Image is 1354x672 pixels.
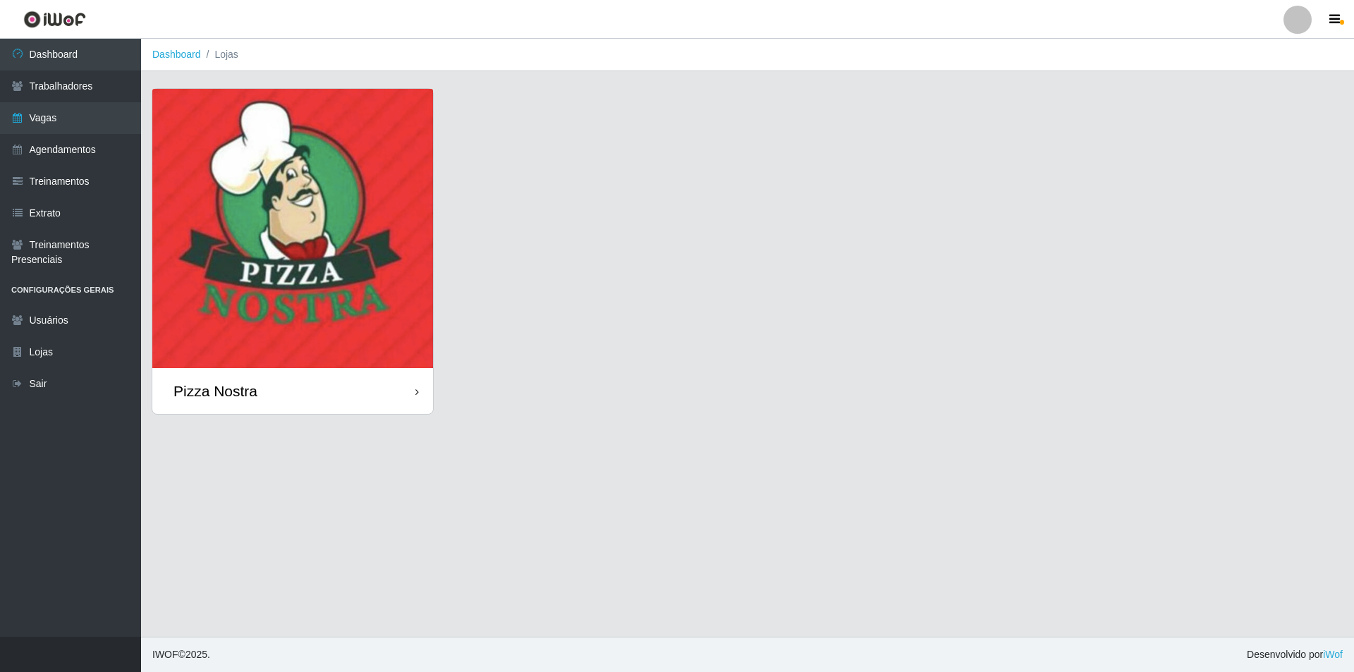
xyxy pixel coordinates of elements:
img: cardImg [152,89,433,368]
div: Pizza Nostra [173,382,257,400]
span: IWOF [152,649,178,660]
span: © 2025 . [152,647,210,662]
span: Desenvolvido por [1247,647,1343,662]
a: iWof [1323,649,1343,660]
img: CoreUI Logo [23,11,86,28]
nav: breadcrumb [141,39,1354,71]
a: Dashboard [152,49,201,60]
li: Lojas [201,47,238,62]
a: Pizza Nostra [152,89,433,414]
